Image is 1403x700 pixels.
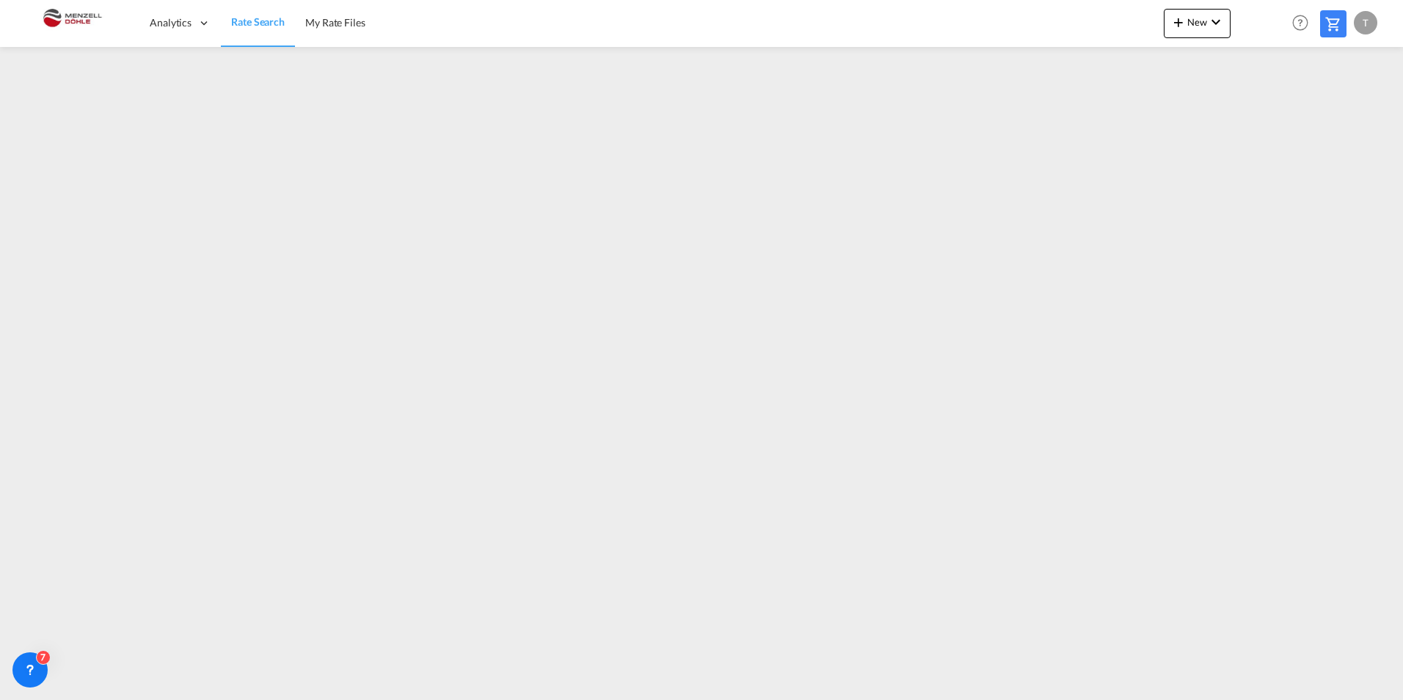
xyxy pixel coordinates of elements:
[1207,13,1225,31] md-icon: icon-chevron-down
[150,15,192,30] span: Analytics
[1354,11,1377,34] div: T
[22,7,121,40] img: 5c2b1670644e11efba44c1e626d722bd.JPG
[1164,9,1231,38] button: icon-plus 400-fgNewicon-chevron-down
[305,16,365,29] span: My Rate Files
[231,15,285,28] span: Rate Search
[1170,16,1225,28] span: New
[1170,13,1187,31] md-icon: icon-plus 400-fg
[1288,10,1313,35] span: Help
[1288,10,1320,37] div: Help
